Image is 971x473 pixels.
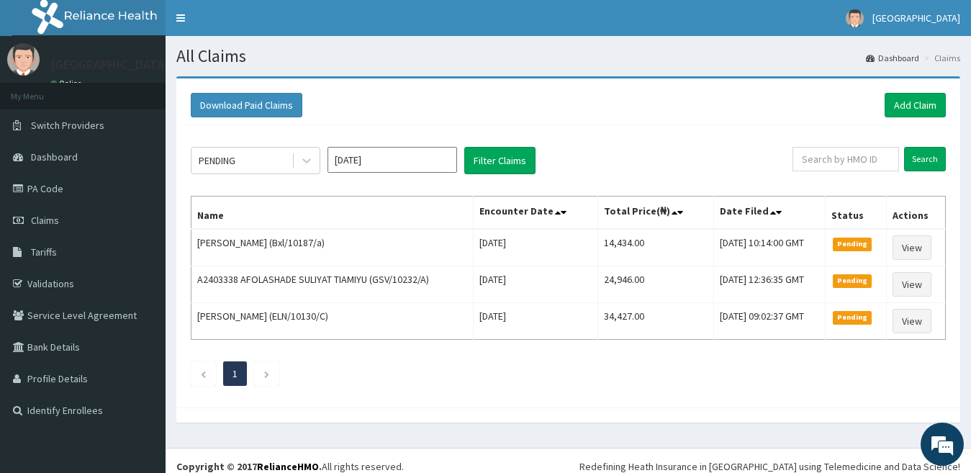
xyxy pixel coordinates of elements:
a: Next page [263,367,270,380]
button: Download Paid Claims [191,93,302,117]
span: Dashboard [31,150,78,163]
button: Filter Claims [464,147,536,174]
a: View [893,235,931,260]
td: [DATE] 10:14:00 GMT [713,229,825,266]
th: Actions [886,197,945,230]
input: Search by HMO ID [792,147,899,171]
a: View [893,272,931,297]
span: Pending [833,311,872,324]
li: Claims [921,52,960,64]
span: Claims [31,214,59,227]
span: Pending [833,274,872,287]
img: User Image [846,9,864,27]
a: Dashboard [866,52,919,64]
strong: Copyright © 2017 . [176,460,322,473]
img: User Image [7,43,40,76]
td: [DATE] 09:02:37 GMT [713,303,825,340]
a: Previous page [200,367,207,380]
td: A2403338 AFOLASHADE SULIYAT TIAMIYU (GSV/10232/A) [191,266,474,303]
td: [DATE] 12:36:35 GMT [713,266,825,303]
th: Encounter Date [473,197,597,230]
td: [DATE] [473,229,597,266]
td: 14,434.00 [598,229,714,266]
h1: All Claims [176,47,960,66]
a: Page 1 is your current page [232,367,238,380]
th: Name [191,197,474,230]
span: Pending [833,238,872,251]
a: Add Claim [885,93,946,117]
td: [PERSON_NAME] (ELN/10130/C) [191,303,474,340]
input: Select Month and Year [328,147,457,173]
td: [PERSON_NAME] (Bxl/10187/a) [191,229,474,266]
th: Date Filed [713,197,825,230]
span: Switch Providers [31,119,104,132]
div: PENDING [199,153,235,168]
td: 34,427.00 [598,303,714,340]
input: Search [904,147,946,171]
span: [GEOGRAPHIC_DATA] [872,12,960,24]
p: [GEOGRAPHIC_DATA] [50,58,169,71]
a: Online [50,78,85,89]
td: 24,946.00 [598,266,714,303]
td: [DATE] [473,266,597,303]
th: Total Price(₦) [598,197,714,230]
a: View [893,309,931,333]
td: [DATE] [473,303,597,340]
a: RelianceHMO [257,460,319,473]
th: Status [825,197,886,230]
span: Tariffs [31,245,57,258]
